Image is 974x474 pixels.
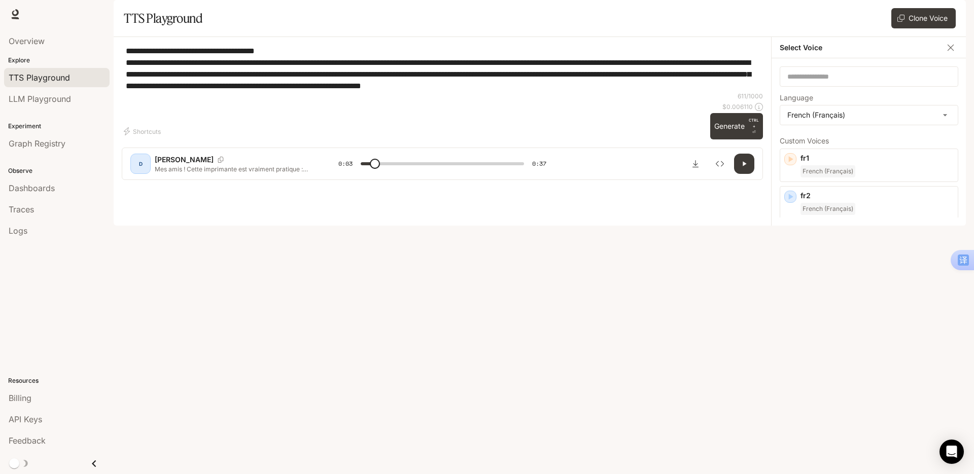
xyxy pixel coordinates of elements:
span: French (Français) [801,203,855,215]
p: fr2 [801,191,954,201]
div: D [132,156,149,172]
div: French (Français) [780,105,958,125]
button: Copy Voice ID [214,157,228,163]
span: 0:03 [338,159,353,169]
div: Open Intercom Messenger [940,440,964,464]
p: ⏎ [749,117,759,135]
p: Language [780,94,813,101]
p: fr1 [801,153,954,163]
button: Shortcuts [122,123,165,139]
p: Mes amis ! Cette imprimante est vraiment pratique : pas besoin d'encre ni de prise électrique. Il... [155,165,314,173]
button: GenerateCTRL +⏎ [710,113,763,139]
span: 0:37 [532,159,546,169]
p: CTRL + [749,117,759,129]
p: 611 / 1000 [738,92,763,100]
h1: TTS Playground [124,8,202,28]
button: Download audio [685,154,706,174]
p: [PERSON_NAME] [155,155,214,165]
button: Inspect [710,154,730,174]
span: French (Français) [801,165,855,177]
p: $ 0.006110 [722,102,753,111]
button: Clone Voice [891,8,956,28]
p: Custom Voices [780,137,958,144]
